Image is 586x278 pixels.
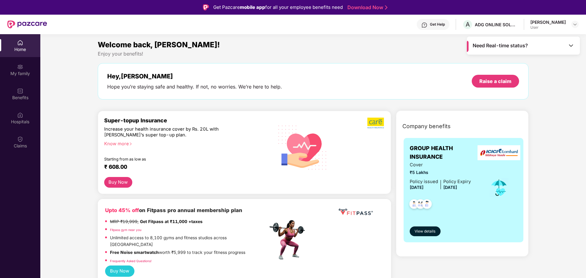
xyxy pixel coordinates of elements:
div: Know more [104,141,264,145]
img: fppp.png [337,206,374,218]
button: View details [410,226,441,236]
img: svg+xml;base64,PHN2ZyB3aWR0aD0iMjAiIGhlaWdodD0iMjAiIHZpZXdCb3g9IjAgMCAyMCAyMCIgZmlsbD0ibm9uZSIgeG... [17,64,23,70]
span: Company benefits [402,122,451,131]
img: icon [489,178,509,198]
img: svg+xml;base64,PHN2ZyB4bWxucz0iaHR0cDovL3d3dy53My5vcmcvMjAwMC9zdmciIHhtbG5zOnhsaW5rPSJodHRwOi8vd3... [273,117,332,177]
strong: Get Fitpass at ₹11,000 +taxes [140,219,203,224]
div: Starting from as low as [104,157,242,161]
a: Download Now [347,4,386,11]
span: A [466,21,470,28]
img: Toggle Icon [568,42,574,49]
img: svg+xml;base64,PHN2ZyBpZD0iSGVscC0zMngzMiIgeG1sbnM9Imh0dHA6Ly93d3cudzMub3JnLzIwMDAvc3ZnIiB3aWR0aD... [421,22,427,28]
img: svg+xml;base64,PHN2ZyBpZD0iQmVuZWZpdHMiIHhtbG5zPSJodHRwOi8vd3d3LnczLm9yZy8yMDAwL3N2ZyIgd2lkdGg9Ij... [17,88,23,94]
b: on Fitpass pro annual membership plan [105,207,242,213]
p: worth ₹5,999 to track your fitness progress [110,249,245,256]
img: svg+xml;base64,PHN2ZyBpZD0iSG9zcGl0YWxzIiB4bWxucz0iaHR0cDovL3d3dy53My5vcmcvMjAwMC9zdmciIHdpZHRoPS... [17,112,23,118]
img: svg+xml;base64,PHN2ZyB4bWxucz0iaHR0cDovL3d3dy53My5vcmcvMjAwMC9zdmciIHdpZHRoPSI0OC45NDMiIGhlaWdodD... [407,197,422,212]
span: [DATE] [410,185,423,190]
img: svg+xml;base64,PHN2ZyBpZD0iSG9tZSIgeG1sbnM9Imh0dHA6Ly93d3cudzMub3JnLzIwMDAvc3ZnIiB3aWR0aD0iMjAiIG... [17,40,23,46]
div: Enjoy your benefits! [98,51,529,57]
span: View details [415,229,435,234]
div: ADG ONLINE SOLUTIONS PRIVATE LIMITED [475,22,518,27]
button: Buy Now [104,177,132,188]
div: Super-topup Insurance [104,117,268,124]
img: svg+xml;base64,PHN2ZyBpZD0iRHJvcGRvd24tMzJ4MzIiIHhtbG5zPSJodHRwOi8vd3d3LnczLm9yZy8yMDAwL3N2ZyIgd2... [573,22,577,27]
div: Hope you’re staying safe and healthy. If not, no worries. We’re here to help. [107,84,282,90]
a: Frequently Asked Questions! [110,259,152,263]
img: b5dec4f62d2307b9de63beb79f102df3.png [367,117,385,129]
img: Logo [203,4,209,10]
div: Raise a claim [479,78,511,85]
span: GROUP HEALTH INSURANCE [410,144,481,161]
div: Policy issued [410,178,438,185]
b: Upto 45% off [105,207,139,213]
span: right [129,142,132,146]
del: MRP ₹19,999, [110,219,139,224]
div: User [530,25,566,30]
span: [DATE] [443,185,457,190]
div: Increase your health insurance cover by Rs. 20L with [PERSON_NAME]’s super top-up plan. [104,126,241,138]
div: Hey, [PERSON_NAME] [107,73,282,80]
div: Get Pazcare for all your employee benefits need [213,4,343,11]
div: [PERSON_NAME] [530,19,566,25]
span: ₹5 Lakhs [410,169,471,176]
strong: mobile app [240,4,265,10]
div: Policy Expiry [443,178,471,185]
p: Unlimited access to 8,100 gyms and fitness studios across [GEOGRAPHIC_DATA] [110,235,268,248]
img: svg+xml;base64,PHN2ZyB4bWxucz0iaHR0cDovL3d3dy53My5vcmcvMjAwMC9zdmciIHdpZHRoPSI0OC45MTUiIGhlaWdodD... [413,197,428,212]
button: Buy Now [105,265,134,277]
img: svg+xml;base64,PHN2ZyBpZD0iQ2xhaW0iIHhtbG5zPSJodHRwOi8vd3d3LnczLm9yZy8yMDAwL3N2ZyIgd2lkdGg9IjIwIi... [17,136,23,142]
span: Cover [410,161,471,168]
strong: Free Noise smartwatch [110,250,159,255]
div: ₹ 608.00 [104,164,262,171]
img: Stroke [385,4,387,11]
img: fpp.png [268,218,310,261]
span: Need Real-time status? [473,42,528,49]
img: insurerLogo [478,145,520,160]
span: Welcome back, [PERSON_NAME]! [98,40,220,49]
div: Get Help [430,22,445,27]
img: New Pazcare Logo [7,20,47,28]
img: svg+xml;base64,PHN2ZyB4bWxucz0iaHR0cDovL3d3dy53My5vcmcvMjAwMC9zdmciIHdpZHRoPSI0OC45NDMiIGhlaWdodD... [419,197,434,212]
a: Fitpass gym near you [110,228,141,232]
